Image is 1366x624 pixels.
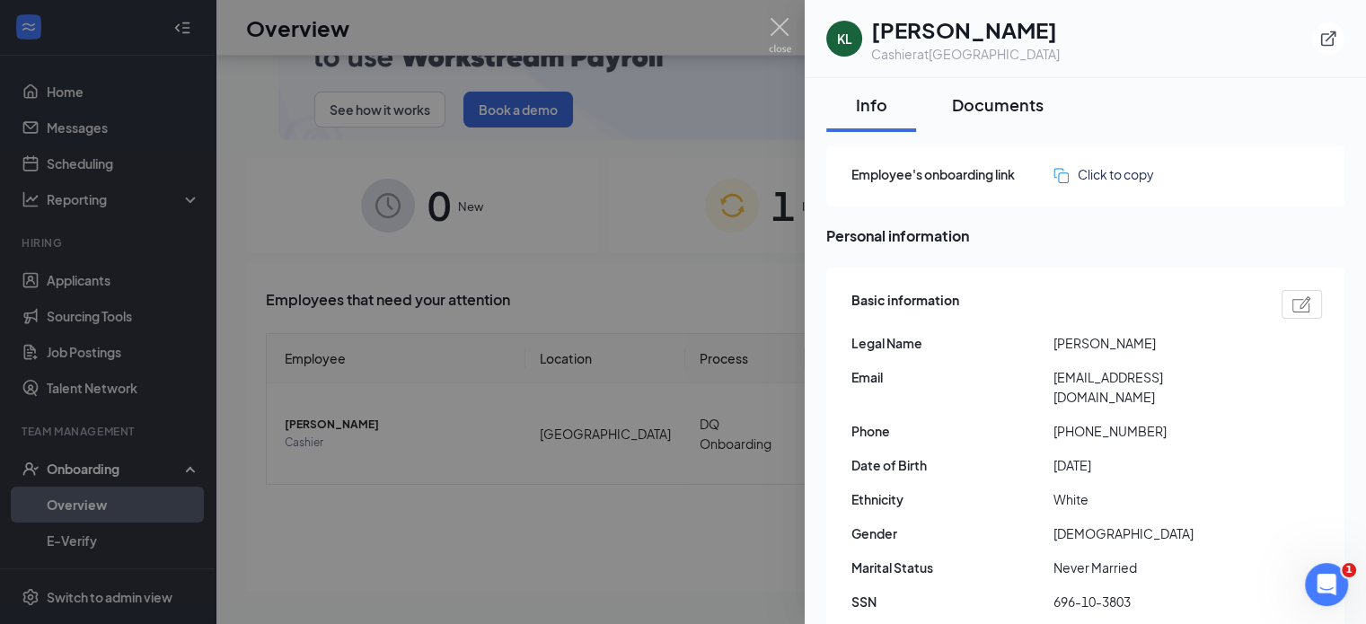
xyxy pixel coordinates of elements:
iframe: Intercom live chat [1305,563,1348,606]
span: 696-10-3803 [1053,592,1256,611]
span: Marital Status [851,558,1053,577]
svg: ExternalLink [1319,30,1337,48]
span: [DEMOGRAPHIC_DATA] [1053,523,1256,543]
span: Date of Birth [851,455,1053,475]
span: Phone [851,421,1053,441]
span: Never Married [1053,558,1256,577]
span: Ethnicity [851,489,1053,509]
div: Documents [952,93,1044,116]
span: Legal Name [851,333,1053,353]
span: Email [851,367,1053,387]
div: Cashier at [GEOGRAPHIC_DATA] [871,45,1060,63]
img: click-to-copy.71757273a98fde459dfc.svg [1053,168,1069,183]
span: [EMAIL_ADDRESS][DOMAIN_NAME] [1053,367,1256,407]
span: Basic information [851,290,959,319]
div: KL [837,30,852,48]
span: [DATE] [1053,455,1256,475]
span: [PERSON_NAME] [1053,333,1256,353]
span: [PHONE_NUMBER] [1053,421,1256,441]
h1: [PERSON_NAME] [871,14,1060,45]
span: Gender [851,523,1053,543]
span: White [1053,489,1256,509]
span: 1 [1342,563,1356,577]
button: Click to copy [1053,164,1154,184]
button: ExternalLink [1312,22,1344,55]
span: Employee's onboarding link [851,164,1053,184]
span: SSN [851,592,1053,611]
span: Personal information [826,224,1344,247]
div: Info [844,93,898,116]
